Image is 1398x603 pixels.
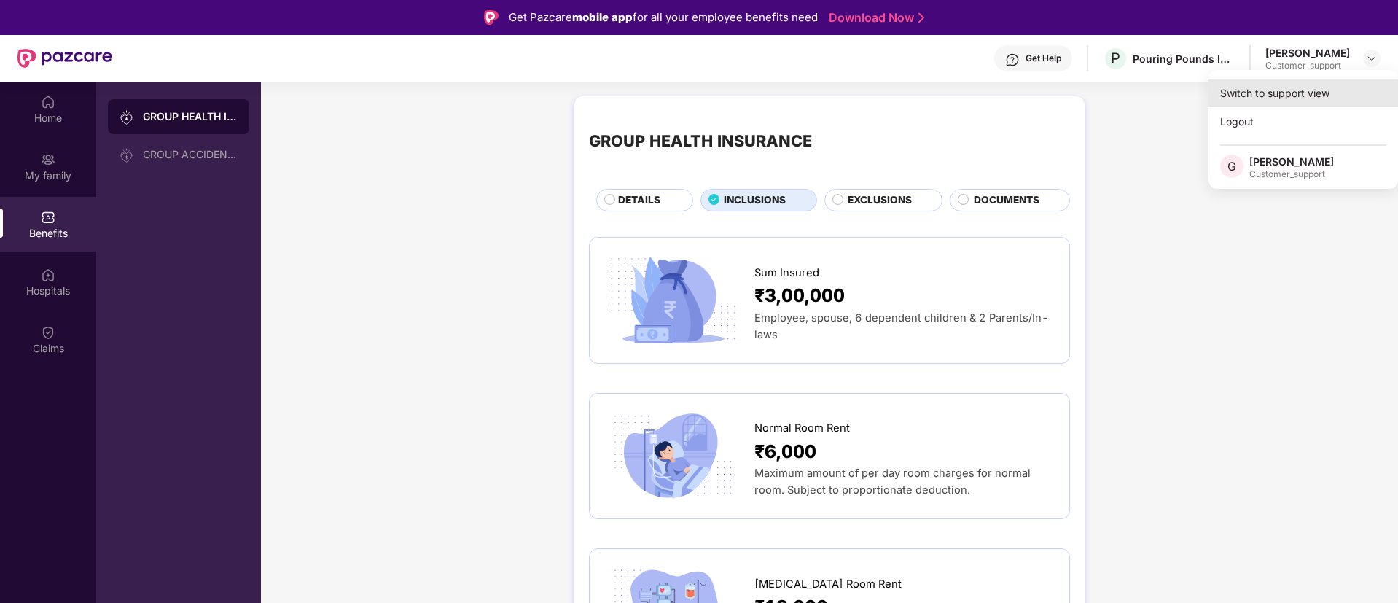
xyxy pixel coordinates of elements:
[754,420,850,437] span: Normal Room Rent
[1265,46,1350,60] div: [PERSON_NAME]
[1366,52,1378,64] img: svg+xml;base64,PHN2ZyBpZD0iRHJvcGRvd24tMzJ4MzIiIHhtbG5zPSJodHRwOi8vd3d3LnczLm9yZy8yMDAwL3N2ZyIgd2...
[41,95,55,109] img: svg+xml;base64,PHN2ZyBpZD0iSG9tZSIgeG1sbnM9Imh0dHA6Ly93d3cudzMub3JnLzIwMDAvc3ZnIiB3aWR0aD0iMjAiIG...
[1005,52,1020,67] img: svg+xml;base64,PHN2ZyBpZD0iSGVscC0zMngzMiIgeG1sbnM9Imh0dHA6Ly93d3cudzMub3JnLzIwMDAvc3ZnIiB3aWR0aD...
[754,467,1031,497] span: Maximum amount of per day room charges for normal room. Subject to proportionate deduction.
[1026,52,1061,64] div: Get Help
[120,148,134,163] img: svg+xml;base64,PHN2ZyB3aWR0aD0iMjAiIGhlaWdodD0iMjAiIHZpZXdCb3g9IjAgMCAyMCAyMCIgZmlsbD0ibm9uZSIgeG...
[974,192,1039,209] span: DOCUMENTS
[589,128,812,153] div: GROUP HEALTH INSURANCE
[1265,60,1350,71] div: Customer_support
[724,192,786,209] span: INCLUSIONS
[41,325,55,340] img: svg+xml;base64,PHN2ZyBpZD0iQ2xhaW0iIHhtbG5zPSJodHRwOi8vd3d3LnczLm9yZy8yMDAwL3N2ZyIgd2lkdGg9IjIwIi...
[120,110,134,125] img: svg+xml;base64,PHN2ZyB3aWR0aD0iMjAiIGhlaWdodD0iMjAiIHZpZXdCb3g9IjAgMCAyMCAyMCIgZmlsbD0ibm9uZSIgeG...
[604,408,742,505] img: icon
[572,10,633,24] strong: mobile app
[754,265,819,281] span: Sum Insured
[1227,157,1236,175] span: G
[484,10,499,25] img: Logo
[754,576,902,593] span: [MEDICAL_DATA] Room Rent
[1208,107,1398,136] div: Logout
[829,10,920,26] a: Download Now
[1133,52,1235,66] div: Pouring Pounds India Pvt Ltd (CashKaro and EarnKaro)
[618,192,660,209] span: DETAILS
[17,49,112,68] img: New Pazcare Logo
[918,10,924,26] img: Stroke
[754,281,845,310] span: ₹3,00,000
[1249,155,1334,168] div: [PERSON_NAME]
[848,192,912,209] span: EXCLUSIONS
[143,109,238,124] div: GROUP HEALTH INSURANCE
[754,311,1049,341] span: Employee, spouse, 6 dependent children & 2 Parents/In-laws
[509,9,818,26] div: Get Pazcare for all your employee benefits need
[1111,50,1120,67] span: P
[143,149,238,160] div: GROUP ACCIDENTAL INSURANCE
[41,152,55,167] img: svg+xml;base64,PHN2ZyB3aWR0aD0iMjAiIGhlaWdodD0iMjAiIHZpZXdCb3g9IjAgMCAyMCAyMCIgZmlsbD0ibm9uZSIgeG...
[604,252,742,349] img: icon
[41,210,55,225] img: svg+xml;base64,PHN2ZyBpZD0iQmVuZWZpdHMiIHhtbG5zPSJodHRwOi8vd3d3LnczLm9yZy8yMDAwL3N2ZyIgd2lkdGg9Ij...
[1249,168,1334,180] div: Customer_support
[1208,79,1398,107] div: Switch to support view
[41,268,55,282] img: svg+xml;base64,PHN2ZyBpZD0iSG9zcGl0YWxzIiB4bWxucz0iaHR0cDovL3d3dy53My5vcmcvMjAwMC9zdmciIHdpZHRoPS...
[754,437,816,466] span: ₹6,000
